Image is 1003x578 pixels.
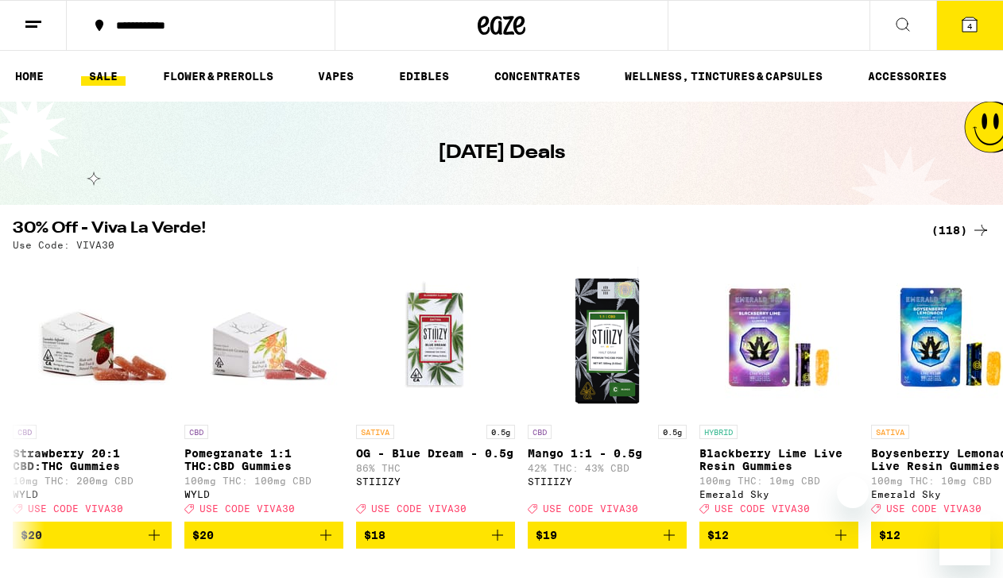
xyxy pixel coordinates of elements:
button: 4 [936,1,1003,50]
p: OG - Blue Dream - 0.5g [356,447,515,460]
span: USE CODE VIVA30 [543,503,638,514]
iframe: Button to launch messaging window [939,514,990,565]
iframe: Close message [837,476,869,508]
button: Add to bag [699,522,858,549]
a: FLOWER & PREROLLS [155,67,281,86]
div: Emerald Sky [699,489,858,499]
img: WYLD - Strawberry 20:1 CBD:THC Gummies [13,258,172,417]
p: 10mg THC: 200mg CBD [13,476,172,486]
img: STIIIZY - OG - Blue Dream - 0.5g [356,258,515,417]
button: Add to bag [13,522,172,549]
div: STIIIZY [528,476,687,487]
p: 0.5g [658,425,687,439]
p: CBD [13,425,37,439]
p: SATIVA [871,425,909,439]
a: HOME [7,67,52,86]
p: CBD [184,425,208,439]
a: Open page for Blackberry Lime Live Resin Gummies from Emerald Sky [699,258,858,522]
p: Blackberry Lime Live Resin Gummies [699,447,858,472]
a: Open page for OG - Blue Dream - 0.5g from STIIIZY [356,258,515,522]
p: Mango 1:1 - 0.5g [528,447,687,460]
a: CONCENTRATES [486,67,588,86]
span: $20 [192,529,214,541]
span: 4 [967,21,972,31]
p: CBD [528,425,552,439]
a: EDIBLES [391,67,457,86]
span: USE CODE VIVA30 [28,503,123,514]
span: $12 [707,529,729,541]
p: 100mg THC: 100mg CBD [184,476,343,486]
span: USE CODE VIVA30 [886,503,982,514]
span: $20 [21,529,42,541]
p: Strawberry 20:1 CBD:THC Gummies [13,447,172,472]
button: Add to bag [528,522,687,549]
h1: [DATE] Deals [438,140,565,167]
p: 100mg THC: 10mg CBD [699,476,858,486]
a: Open page for Pomegranate 1:1 THC:CBD Gummies from WYLD [184,258,343,522]
a: Open page for Strawberry 20:1 CBD:THC Gummies from WYLD [13,258,172,522]
h2: 30% Off - Viva La Verde! [13,221,912,240]
span: USE CODE VIVA30 [371,503,467,514]
span: USE CODE VIVA30 [199,503,295,514]
p: HYBRID [699,425,738,439]
a: ACCESSORIES [860,67,955,86]
p: 86% THC [356,463,515,473]
a: (118) [931,221,990,240]
p: SATIVA [356,425,394,439]
img: STIIIZY - Mango 1:1 - 0.5g [528,258,687,417]
img: Emerald Sky - Blackberry Lime Live Resin Gummies [699,258,858,417]
p: Pomegranate 1:1 THC:CBD Gummies [184,447,343,472]
span: $12 [879,529,900,541]
button: Add to bag [356,522,515,549]
p: 42% THC: 43% CBD [528,463,687,473]
div: WYLD [184,489,343,499]
span: $19 [536,529,557,541]
a: VAPES [310,67,362,86]
button: Add to bag [184,522,343,549]
div: STIIIZY [356,476,515,487]
a: SALE [81,67,126,86]
img: WYLD - Pomegranate 1:1 THC:CBD Gummies [184,258,343,417]
p: Use Code: VIVA30 [13,240,114,250]
a: Open page for Mango 1:1 - 0.5g from STIIIZY [528,258,687,522]
p: 0.5g [486,425,515,439]
a: WELLNESS, TINCTURES & CAPSULES [617,67,831,86]
div: WYLD [13,489,172,499]
span: $18 [364,529,385,541]
span: USE CODE VIVA30 [714,503,810,514]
